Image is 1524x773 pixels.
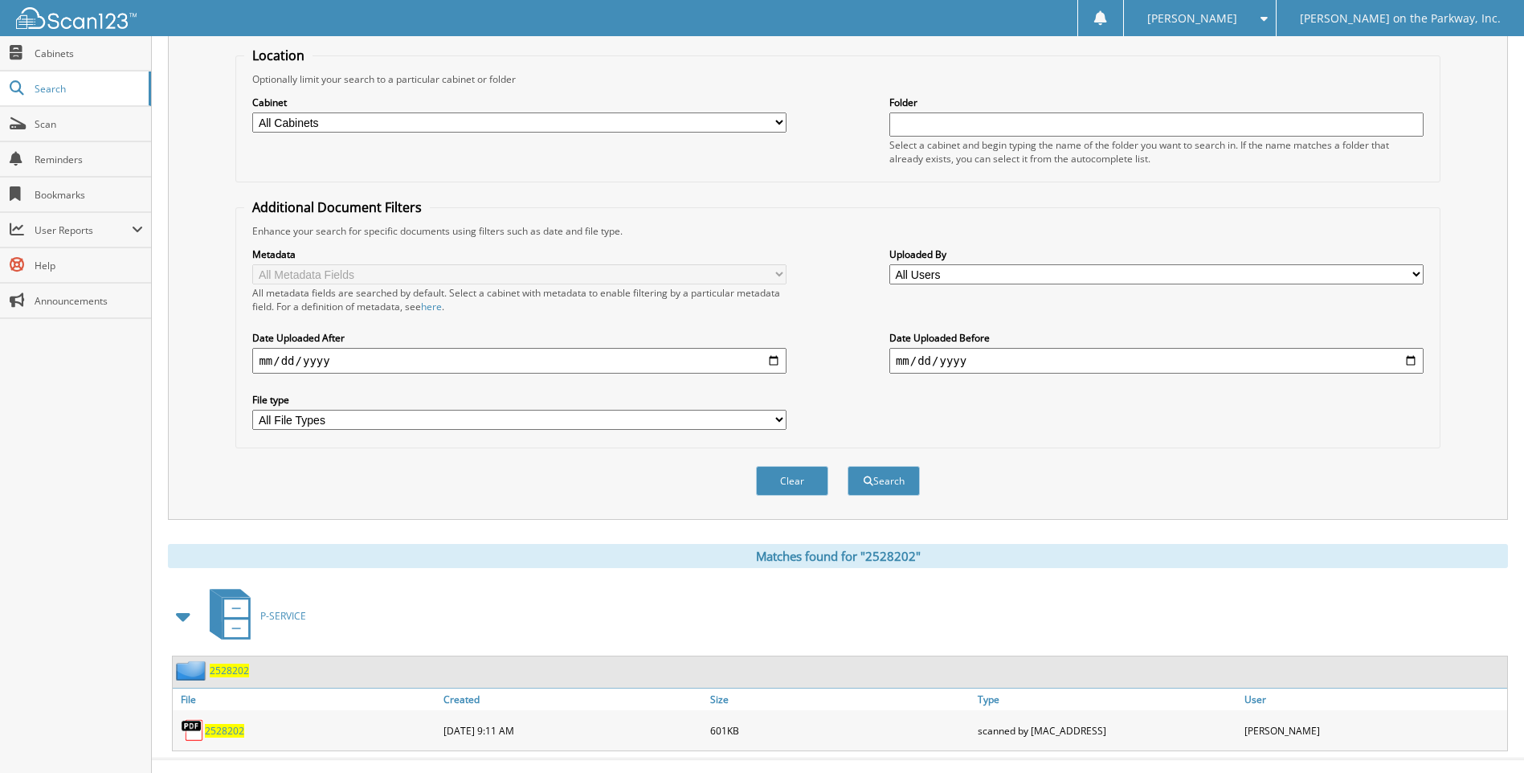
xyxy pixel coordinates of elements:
[168,544,1508,568] div: Matches found for "2528202"
[16,7,137,29] img: scan123-logo-white.svg
[1444,696,1524,773] iframe: Chat Widget
[421,300,442,313] a: here
[439,689,706,710] a: Created
[974,714,1240,746] div: scanned by [MAC_ADDRESS]
[35,47,143,60] span: Cabinets
[35,117,143,131] span: Scan
[244,198,430,216] legend: Additional Document Filters
[889,247,1424,261] label: Uploaded By
[706,689,973,710] a: Size
[35,223,132,237] span: User Reports
[210,664,249,677] a: 2528202
[848,466,920,496] button: Search
[205,724,244,738] a: 2528202
[35,259,143,272] span: Help
[244,224,1431,238] div: Enhance your search for specific documents using filters such as date and file type.
[181,718,205,742] img: PDF.png
[35,294,143,308] span: Announcements
[889,138,1424,166] div: Select a cabinet and begin typing the name of the folder you want to search in. If the name match...
[252,348,787,374] input: start
[35,188,143,202] span: Bookmarks
[244,72,1431,86] div: Optionally limit your search to a particular cabinet or folder
[1240,714,1507,746] div: [PERSON_NAME]
[252,96,787,109] label: Cabinet
[173,689,439,710] a: File
[35,153,143,166] span: Reminders
[974,689,1240,710] a: Type
[244,47,313,64] legend: Location
[1147,14,1237,23] span: [PERSON_NAME]
[252,393,787,407] label: File type
[889,331,1424,345] label: Date Uploaded Before
[439,714,706,746] div: [DATE] 9:11 AM
[200,584,306,648] a: P-SERVICE
[756,466,828,496] button: Clear
[1240,689,1507,710] a: User
[35,82,141,96] span: Search
[706,714,973,746] div: 601KB
[252,247,787,261] label: Metadata
[260,609,306,623] span: P-SERVICE
[252,286,787,313] div: All metadata fields are searched by default. Select a cabinet with metadata to enable filtering b...
[1300,14,1501,23] span: [PERSON_NAME] on the Parkway, Inc.
[252,331,787,345] label: Date Uploaded After
[889,96,1424,109] label: Folder
[176,661,210,681] img: folder2.png
[889,348,1424,374] input: end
